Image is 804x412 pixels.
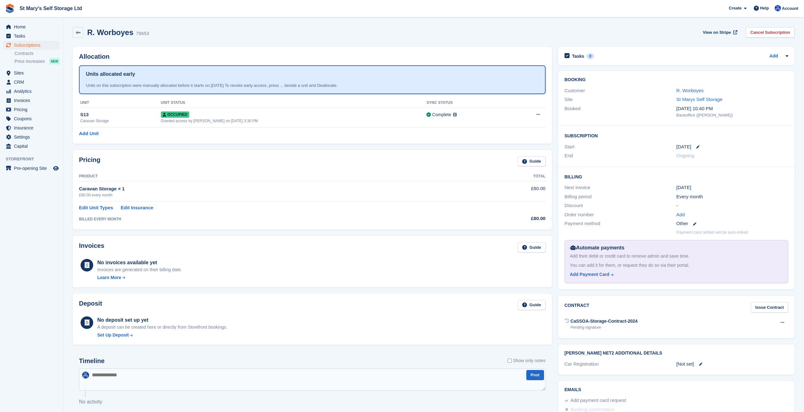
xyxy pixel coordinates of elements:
[676,97,722,102] a: St Marys Self Storage
[14,41,52,50] span: Subscriptions
[570,244,783,252] div: Automate payments
[3,78,60,87] a: menu
[751,302,788,313] a: Issue Contract
[97,274,182,281] a: Learn More
[3,114,60,123] a: menu
[14,123,52,132] span: Insurance
[6,156,63,162] span: Storefront
[3,41,60,50] a: menu
[518,300,546,310] a: Guide
[79,357,105,365] h2: Timeline
[79,204,113,212] a: Edit Unit Types
[453,113,457,116] img: icon-info-grey-7440780725fd019a000dd9b08b2336e03edf1995a4989e88bcd33f0948082b44.svg
[52,164,60,172] a: Preview store
[97,324,227,331] p: A deposit can be created here or directly from Storefront bookings.
[14,164,52,173] span: Pre-opening Site
[79,53,546,60] h2: Allocation
[14,32,52,40] span: Tasks
[432,111,451,118] div: Complete
[79,300,102,310] h2: Deposit
[97,332,129,338] div: Set Up Deposit
[17,3,85,14] a: St Mary's Self Storage Ltd
[565,202,676,209] div: Discount
[15,58,45,64] span: Price increases
[161,118,426,124] div: Granted access by [PERSON_NAME] on [DATE] 3:30 PM
[565,77,788,82] h2: Booking
[86,82,539,89] div: Units on this subscription were manually allocated before it starts on [DATE] To revoke early acc...
[14,96,52,105] span: Invoices
[79,216,469,222] div: BILLED EVERY MONTH
[3,87,60,96] a: menu
[770,53,778,60] a: Add
[79,192,469,198] div: £80.00 every month
[161,98,426,108] th: Unit Status
[565,96,676,103] div: Site
[97,259,182,266] div: No invoices available yet
[469,171,546,182] th: Total
[49,58,60,64] div: NEW
[565,87,676,94] div: Customer
[86,70,135,78] h1: Units allocated early
[80,111,161,118] div: S13
[565,361,676,368] div: Car Registration
[79,98,161,108] th: Unit
[571,397,626,404] div: Add payment card request
[526,370,544,380] button: Post
[676,202,788,209] div: -
[676,220,788,227] div: Other
[570,271,609,278] div: Add Payment Card
[571,318,638,325] div: CaSSOA-Storage-Contract-2024
[676,153,694,158] span: Ongoing
[14,69,52,77] span: Sites
[3,32,60,40] a: menu
[565,143,676,151] div: Start
[3,142,60,151] a: menu
[782,5,798,12] span: Account
[14,105,52,114] span: Pricing
[15,58,60,65] a: Price increases NEW
[676,143,691,151] time: 2025-09-02 00:00:00 UTC
[508,357,512,364] input: Show only notes
[676,112,788,118] div: Backoffice ([PERSON_NAME])
[565,351,788,356] h2: [PERSON_NAME] Net2 Additional Details
[121,204,153,212] a: Edit Insurance
[570,253,783,260] div: Add their debit or credit card to remove admin and save time.
[14,133,52,141] span: Settings
[14,142,52,151] span: Capital
[518,242,546,253] a: Guide
[79,171,469,182] th: Product
[161,111,189,118] span: Occupied
[3,164,60,173] a: menu
[570,271,780,278] a: Add Payment Card
[79,156,100,167] h2: Pricing
[676,229,748,236] p: Payment card added will be auto-linked
[565,173,788,180] h2: Billing
[426,98,509,108] th: Sync Status
[97,316,227,324] div: No deposit set up yet
[14,87,52,96] span: Analytics
[676,193,788,200] div: Every month
[3,123,60,132] a: menu
[79,398,546,406] p: No activity
[676,361,788,368] div: [Not set]
[82,372,89,379] img: Matthew Keenan
[676,105,788,112] div: [DATE] 10:40 PM
[775,5,781,11] img: Matthew Keenan
[565,132,788,139] h2: Subscription
[97,274,121,281] div: Learn More
[3,105,60,114] a: menu
[565,220,676,227] div: Payment method
[97,266,182,273] div: Invoices are generated on their billing date.
[676,88,704,93] a: R. Worboyes
[15,51,60,57] a: Contracts
[746,27,795,38] a: Cancel Subscription
[703,29,731,36] span: View on Stripe
[572,53,584,59] h2: Tasks
[5,4,15,13] img: stora-icon-8386f47178a22dfd0bd8f6a31ec36ba5ce8667c1dd55bd0f319d3a0aa187defe.svg
[79,185,469,193] div: Caravan Storage × 1
[565,302,589,313] h2: Contract
[565,105,676,118] div: Booked
[87,28,133,37] h2: R. Worboyes
[565,211,676,218] div: Order number
[79,242,104,253] h2: Invoices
